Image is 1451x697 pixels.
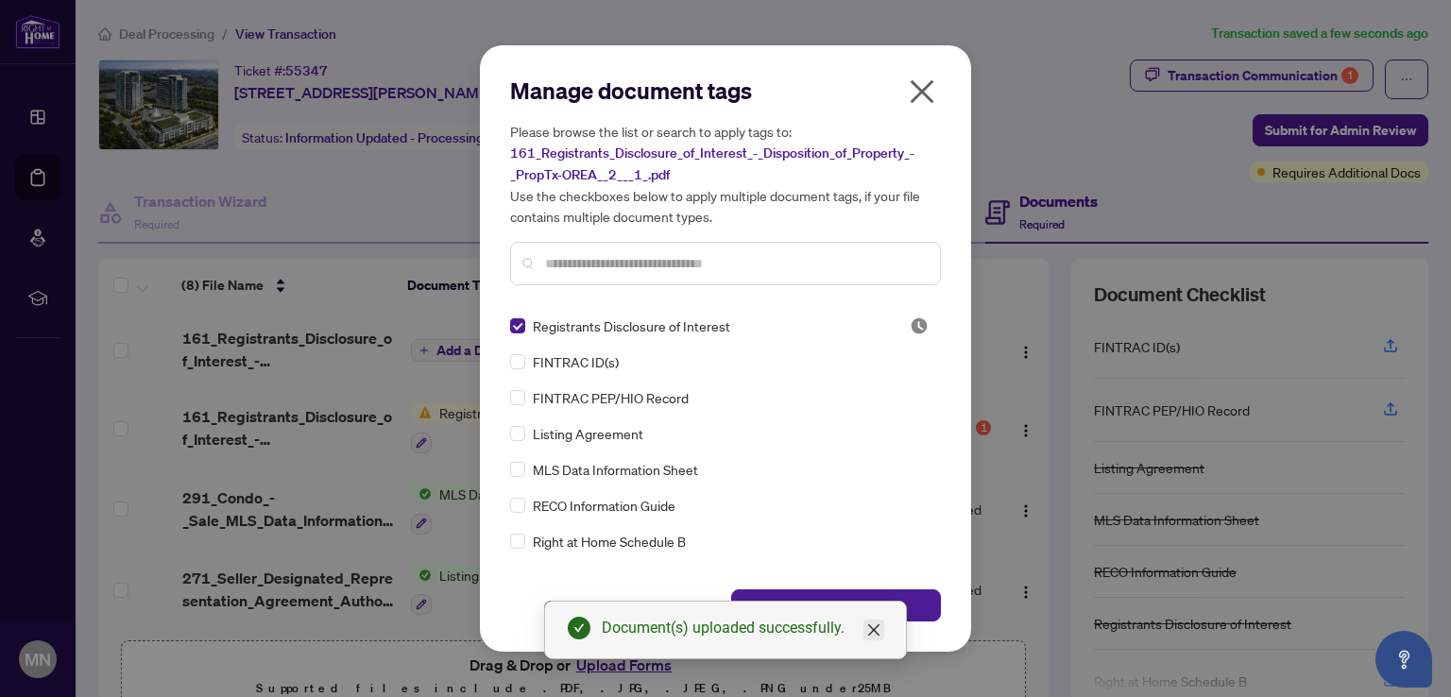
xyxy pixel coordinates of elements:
[533,495,675,516] span: RECO Information Guide
[568,617,590,639] span: check-circle
[602,617,883,639] div: Document(s) uploaded successfully.
[863,620,884,640] a: Close
[533,531,686,552] span: Right at Home Schedule B
[822,590,851,620] span: Save
[594,590,636,620] span: Cancel
[510,144,914,183] span: 161_Registrants_Disclosure_of_Interest_-_Disposition_of_Property_-_PropTx-OREA__2___1_.pdf
[907,76,937,107] span: close
[533,387,689,408] span: FINTRAC PEP/HIO Record
[910,316,929,335] span: Pending Review
[533,315,730,336] span: Registrants Disclosure of Interest
[510,121,941,227] h5: Please browse the list or search to apply tags to: Use the checkboxes below to apply multiple doc...
[533,351,619,372] span: FINTRAC ID(s)
[910,316,929,335] img: status
[866,622,881,637] span: close
[510,589,720,621] button: Cancel
[731,589,941,621] button: Save
[533,459,698,480] span: MLS Data Information Sheet
[533,423,643,444] span: Listing Agreement
[510,76,941,106] h2: Manage document tags
[1375,631,1432,688] button: Open asap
